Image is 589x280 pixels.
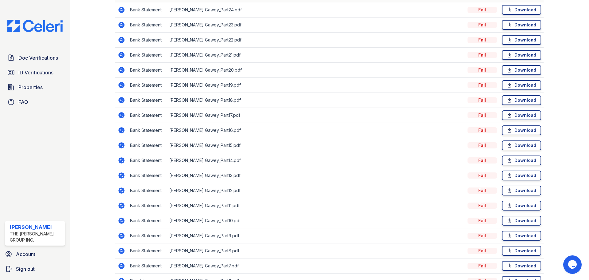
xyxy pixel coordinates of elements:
a: Download [502,186,541,195]
div: Fail [468,7,497,13]
td: [PERSON_NAME] Gawey_Part11.pdf [167,198,465,213]
td: [PERSON_NAME] Gawey_Part24.pdf [167,2,465,18]
span: ID Verifications [18,69,53,76]
td: Bank Statement [128,48,167,63]
a: Download [502,95,541,105]
div: Fail [468,112,497,118]
div: Fail [468,172,497,179]
span: Account [16,250,35,258]
td: [PERSON_NAME] Gawey_Part19.pdf [167,78,465,93]
a: Download [502,5,541,15]
a: Download [502,261,541,271]
a: Doc Verifications [5,52,65,64]
iframe: chat widget [563,255,583,274]
td: Bank Statement [128,183,167,198]
div: Fail [468,157,497,164]
a: Download [502,110,541,120]
div: Fail [468,97,497,103]
td: [PERSON_NAME] Gawey_Part10.pdf [167,213,465,228]
a: Sign out [2,263,67,275]
td: [PERSON_NAME] Gawey_Part17.pdf [167,108,465,123]
div: Fail [468,142,497,148]
div: Fail [468,218,497,224]
a: Download [502,231,541,241]
a: Account [2,248,67,260]
td: [PERSON_NAME] Gawey_Part9.pdf [167,228,465,243]
td: Bank Statement [128,243,167,258]
td: Bank Statement [128,33,167,48]
a: Download [502,20,541,30]
div: Fail [468,127,497,133]
a: Download [502,246,541,256]
td: [PERSON_NAME] Gawey_Part8.pdf [167,243,465,258]
td: Bank Statement [128,258,167,274]
div: Fail [468,248,497,254]
td: Bank Statement [128,153,167,168]
a: Download [502,216,541,226]
a: Download [502,35,541,45]
a: Download [502,50,541,60]
span: FAQ [18,98,28,106]
a: Properties [5,81,65,93]
div: Fail [468,263,497,269]
div: The [PERSON_NAME] Group Inc. [10,231,63,243]
td: [PERSON_NAME] Gawey_Part13.pdf [167,168,465,183]
div: Fail [468,67,497,73]
td: [PERSON_NAME] Gawey_Part21.pdf [167,48,465,63]
a: Download [502,156,541,165]
td: [PERSON_NAME] Gawey_Part15.pdf [167,138,465,153]
td: Bank Statement [128,138,167,153]
td: [PERSON_NAME] Gawey_Part7.pdf [167,258,465,274]
a: Download [502,201,541,211]
a: Download [502,140,541,150]
td: Bank Statement [128,168,167,183]
td: [PERSON_NAME] Gawey_Part14.pdf [167,153,465,168]
td: [PERSON_NAME] Gawey_Part18.pdf [167,93,465,108]
span: Properties [18,84,43,91]
a: ID Verifications [5,66,65,79]
td: Bank Statement [128,123,167,138]
img: CE_Logo_Blue-a8612792a0a2168367f1c8372b55b34899dd931a85d93a1a3d3e32e68fde9ad4.png [2,20,67,32]
td: Bank Statement [128,63,167,78]
td: [PERSON_NAME] Gawey_Part23.pdf [167,18,465,33]
a: Download [502,125,541,135]
div: [PERSON_NAME] [10,223,63,231]
td: Bank Statement [128,18,167,33]
a: Download [502,171,541,180]
div: Fail [468,82,497,88]
td: Bank Statement [128,2,167,18]
div: Fail [468,37,497,43]
td: Bank Statement [128,228,167,243]
td: [PERSON_NAME] Gawey_Part12.pdf [167,183,465,198]
td: Bank Statement [128,108,167,123]
div: Fail [468,203,497,209]
td: Bank Statement [128,78,167,93]
span: Sign out [16,265,35,273]
td: [PERSON_NAME] Gawey_Part22.pdf [167,33,465,48]
div: Fail [468,187,497,194]
div: Fail [468,22,497,28]
a: FAQ [5,96,65,108]
div: Fail [468,52,497,58]
td: [PERSON_NAME] Gawey_Part16.pdf [167,123,465,138]
a: Download [502,80,541,90]
td: [PERSON_NAME] Gawey_Part20.pdf [167,63,465,78]
td: Bank Statement [128,198,167,213]
td: Bank Statement [128,213,167,228]
td: Bank Statement [128,93,167,108]
a: Download [502,65,541,75]
div: Fail [468,233,497,239]
span: Doc Verifications [18,54,58,61]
